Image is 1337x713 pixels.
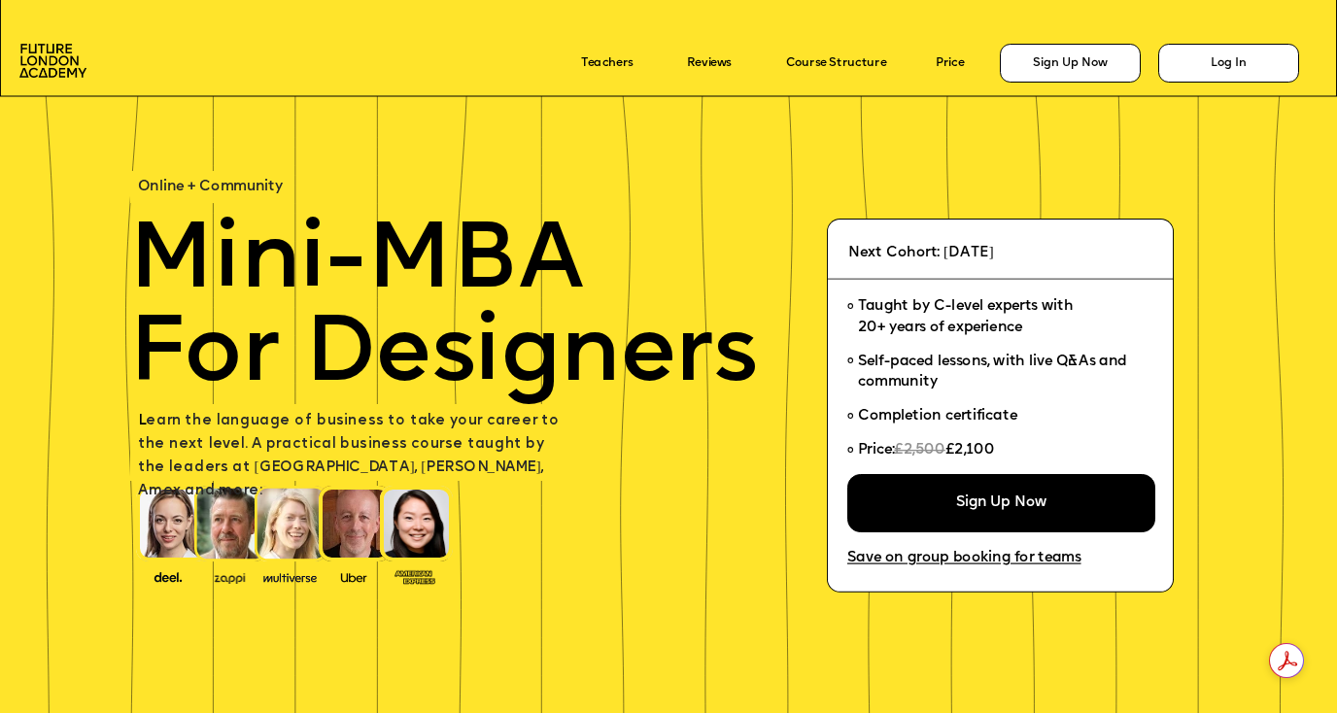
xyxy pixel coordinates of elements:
a: Reviews [687,56,732,69]
img: image-93eab660-639c-4de6-957c-4ae039a0235a.png [389,566,441,586]
span: Mini-MBA [128,218,584,310]
span: Completion certificate [858,409,1017,424]
span: L [138,414,146,428]
span: For Designers [128,311,758,403]
img: image-99cff0b2-a396-4aab-8550-cf4071da2cb9.png [327,569,380,584]
span: Self-paced lessons, with live Q&As and community [858,354,1131,389]
span: Price: [858,443,895,458]
a: Course Structure [786,56,886,69]
span: £2,100 [945,443,995,458]
img: image-aac980e9-41de-4c2d-a048-f29dd30a0068.png [19,44,86,78]
img: image-b7d05013-d886-4065-8d38-3eca2af40620.png [258,567,322,584]
a: Price [936,56,965,69]
img: image-b2f1584c-cbf7-4a77-bbe0-f56ae6ee31f2.png [204,569,257,584]
a: Save on group booking for teams [847,551,1081,566]
span: earn the language of business to take your career to the next level. A practical business course ... [138,414,564,498]
span: £2,500 [894,443,944,458]
span: Taught by C-level experts with 20+ years of experience [858,299,1074,334]
a: Teachers [581,56,634,69]
span: Online + Community [138,180,283,194]
img: image-388f4489-9820-4c53-9b08-f7df0b8d4ae2.png [142,567,194,584]
span: Next Cohort: [DATE] [848,246,994,260]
